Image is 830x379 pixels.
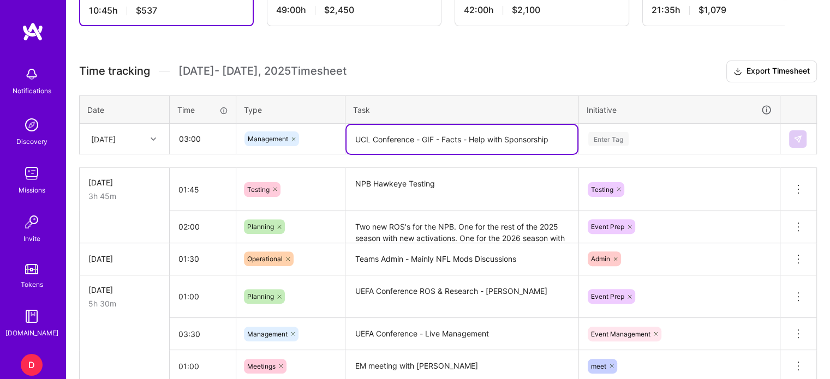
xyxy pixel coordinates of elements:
div: 10:45 h [89,5,244,16]
input: HH:MM [170,320,236,348]
div: Discovery [16,136,47,147]
img: logo [22,22,44,41]
textarea: UEFA Conference - Live Management [347,319,577,349]
input: HH:MM [170,212,236,241]
span: $1,079 [698,4,726,16]
a: D [18,354,45,376]
span: Operational [247,255,283,263]
th: Type [236,95,345,124]
textarea: Two new ROS's for the NPB. One for the rest of the 2025 season with new activations. One for the ... [347,212,577,242]
textarea: Teams Admin - Mainly NFL Mods Discussions [347,244,577,274]
i: icon Chevron [151,136,156,142]
img: bell [21,63,43,85]
div: 3h 45m [88,190,160,202]
img: Invite [21,211,43,233]
input: HH:MM [170,282,236,311]
div: Tokens [21,279,43,290]
span: Event Prep [591,292,624,300]
input: HH:MM [170,124,235,153]
input: HH:MM [170,175,236,204]
img: tokens [25,264,38,274]
th: Date [80,95,170,124]
span: $537 [136,5,157,16]
div: Notifications [13,85,51,97]
div: 42:00 h [464,4,620,16]
span: Testing [591,185,613,194]
span: Management [248,135,288,143]
div: [DATE] [88,284,160,296]
img: Submit [793,135,802,143]
div: [DATE] [88,177,160,188]
span: Meetings [247,362,276,370]
textarea: UEFA Conference ROS & Research - [PERSON_NAME] [347,276,577,317]
div: Initiative [587,104,772,116]
span: Time tracking [79,64,150,78]
input: HH:MM [170,244,236,273]
span: Event Prep [591,222,624,231]
span: Management [247,330,288,338]
div: D [21,354,43,376]
div: [DOMAIN_NAME] [5,327,58,339]
div: 5h 30m [88,298,160,309]
div: [DATE] [91,133,116,145]
div: 49:00 h [276,4,432,16]
span: Planning [247,222,274,231]
textarea: UCL Conference - GIF - Facts - Help with Sponsorship [347,125,577,154]
span: [DATE] - [DATE] , 2025 Timesheet [178,64,347,78]
div: Invite [23,233,40,244]
span: Testing [247,185,270,194]
div: [DATE] [88,253,160,264]
div: 21:35 h [652,4,808,16]
textarea: NPB Hawkeye Testing [347,169,577,210]
span: Event Management [591,330,650,338]
img: discovery [21,114,43,136]
i: icon Download [733,66,742,77]
span: Admin [591,255,610,263]
button: Export Timesheet [726,61,817,82]
div: Missions [19,184,45,196]
img: teamwork [21,163,43,184]
span: Planning [247,292,274,300]
div: Enter Tag [588,130,629,147]
img: guide book [21,305,43,327]
th: Task [345,95,579,124]
span: meet [591,362,606,370]
span: $2,100 [512,4,540,16]
div: Time [177,104,228,116]
span: $2,450 [324,4,354,16]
